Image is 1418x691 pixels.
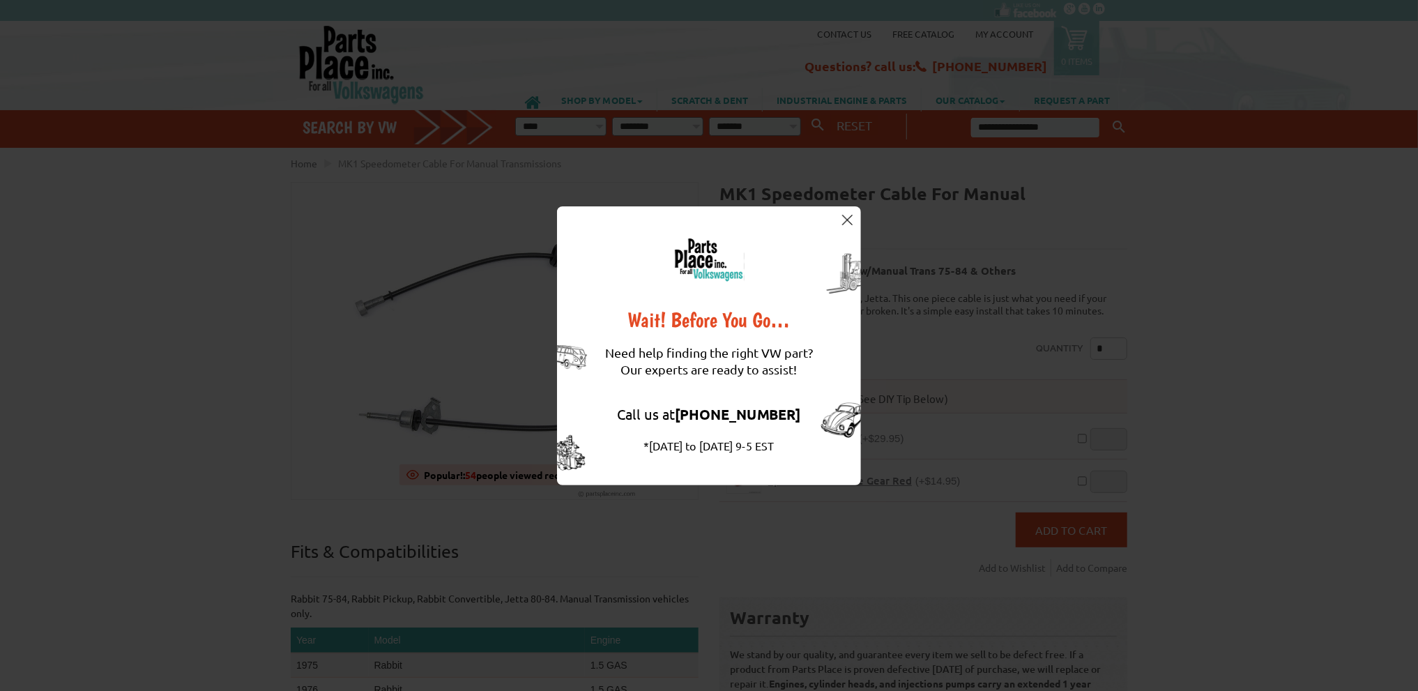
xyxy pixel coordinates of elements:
[673,238,745,282] img: logo
[605,437,813,454] div: *[DATE] to [DATE] 9-5 EST
[605,331,813,392] div: Need help finding the right VW part? Our experts are ready to assist!
[618,405,801,423] a: Call us at[PHONE_NUMBER]
[842,215,853,225] img: close
[676,405,801,423] strong: [PHONE_NUMBER]
[605,310,813,331] div: Wait! Before You Go…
